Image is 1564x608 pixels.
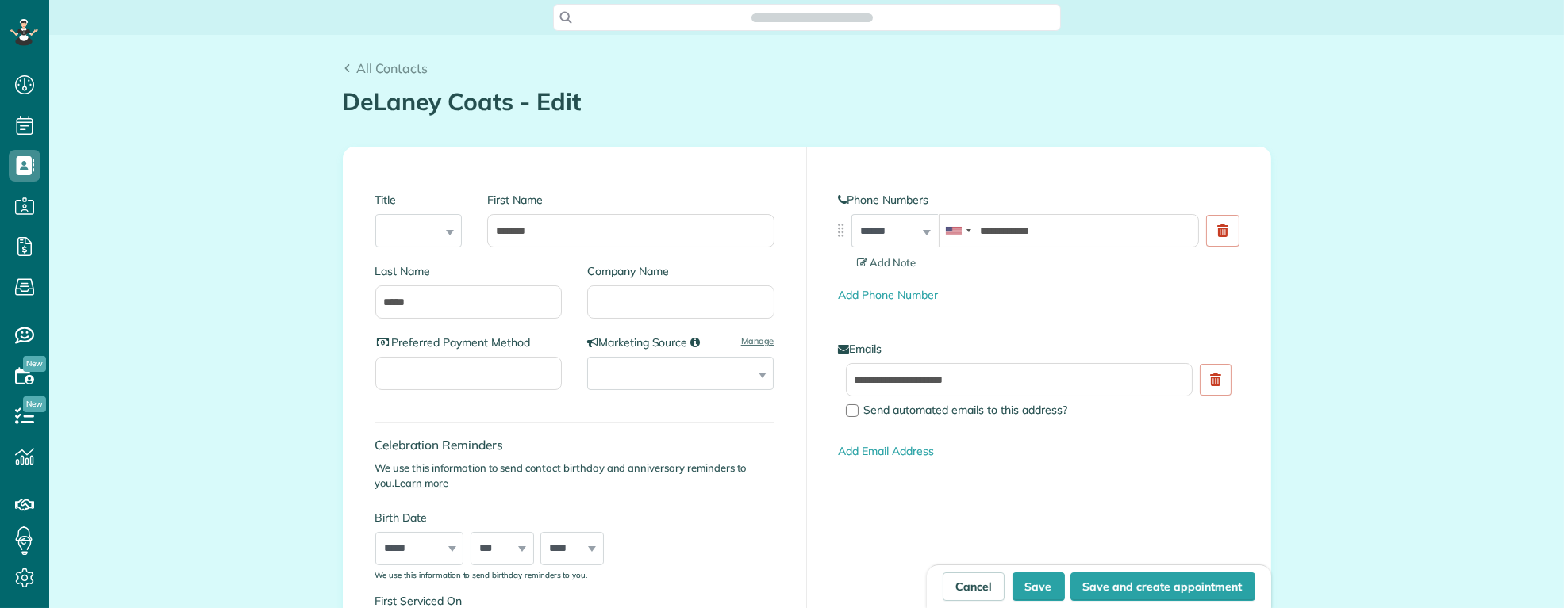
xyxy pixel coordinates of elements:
span: Add Note [858,256,916,269]
img: drag_indicator-119b368615184ecde3eda3c64c821f6cf29d3e2b97b89ee44bc31753036683e5.png [832,222,849,239]
label: Company Name [587,263,774,279]
label: Emails [839,341,1239,357]
label: Marketing Source [587,335,774,350]
span: New [23,356,46,372]
a: Cancel [943,572,1005,601]
span: New [23,396,46,412]
label: Phone Numbers [839,192,1239,208]
a: Manage [741,335,774,347]
sub: We use this information to send birthday reminders to you. [375,570,588,579]
button: Save [1013,572,1065,601]
label: Birth Date [375,510,641,526]
label: Title [375,192,463,208]
span: Search ZenMaid… [767,10,857,25]
div: United States: +1 [940,215,976,247]
label: Preferred Payment Method [375,335,563,350]
span: All Contacts [356,60,428,76]
span: Send automated emails to this address? [864,403,1068,417]
p: We use this information to send contact birthday and anniversary reminders to you. [375,461,774,491]
a: Learn more [394,476,448,489]
a: All Contacts [343,59,428,78]
a: Add Phone Number [839,288,938,302]
h4: Celebration Reminders [375,438,774,452]
h1: DeLaney Coats - Edit [343,89,1271,115]
a: Add Email Address [839,444,934,458]
label: First Name [487,192,774,208]
button: Save and create appointment [1070,572,1255,601]
label: Last Name [375,263,563,279]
